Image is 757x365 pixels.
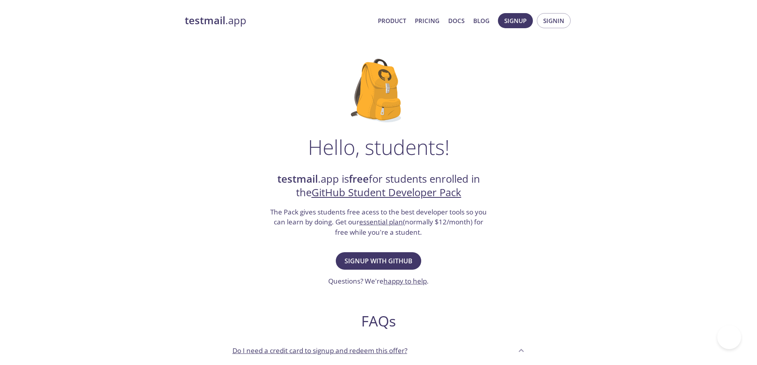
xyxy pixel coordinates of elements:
[185,14,372,27] a: testmail.app
[415,15,439,26] a: Pricing
[226,340,531,361] div: Do I need a credit card to signup and redeem this offer?
[312,185,461,199] a: GitHub Student Developer Pack
[308,135,449,159] h1: Hello, students!
[378,15,406,26] a: Product
[345,255,412,267] span: Signup with GitHub
[328,276,429,286] h3: Questions? We're .
[504,15,527,26] span: Signup
[498,13,533,28] button: Signup
[473,15,490,26] a: Blog
[336,252,421,270] button: Signup with GitHub
[383,276,427,286] a: happy to help
[349,172,369,186] strong: free
[277,172,318,186] strong: testmail
[232,346,407,356] p: Do I need a credit card to signup and redeem this offer?
[269,207,488,238] h3: The Pack gives students free acess to the best developer tools so you can learn by doing. Get our...
[543,15,564,26] span: Signin
[269,172,488,200] h2: .app is for students enrolled in the
[359,217,403,226] a: essential plan
[226,312,531,330] h2: FAQs
[448,15,465,26] a: Docs
[537,13,571,28] button: Signin
[351,59,406,122] img: github-student-backpack.png
[717,325,741,349] iframe: Help Scout Beacon - Open
[185,14,225,27] strong: testmail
